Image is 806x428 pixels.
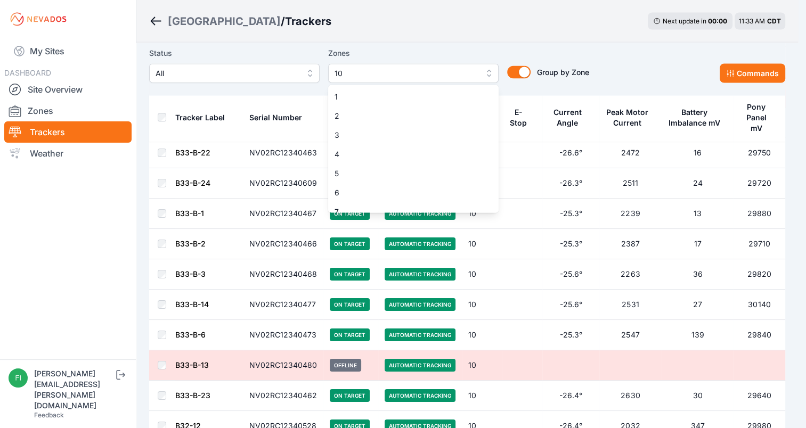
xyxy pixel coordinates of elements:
[335,149,479,160] span: 4
[335,67,477,80] span: 10
[335,207,479,217] span: 7
[335,92,479,102] span: 1
[335,111,479,121] span: 2
[335,130,479,141] span: 3
[335,187,479,198] span: 6
[328,64,499,83] button: 10
[328,85,499,213] div: 10
[335,168,479,179] span: 5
